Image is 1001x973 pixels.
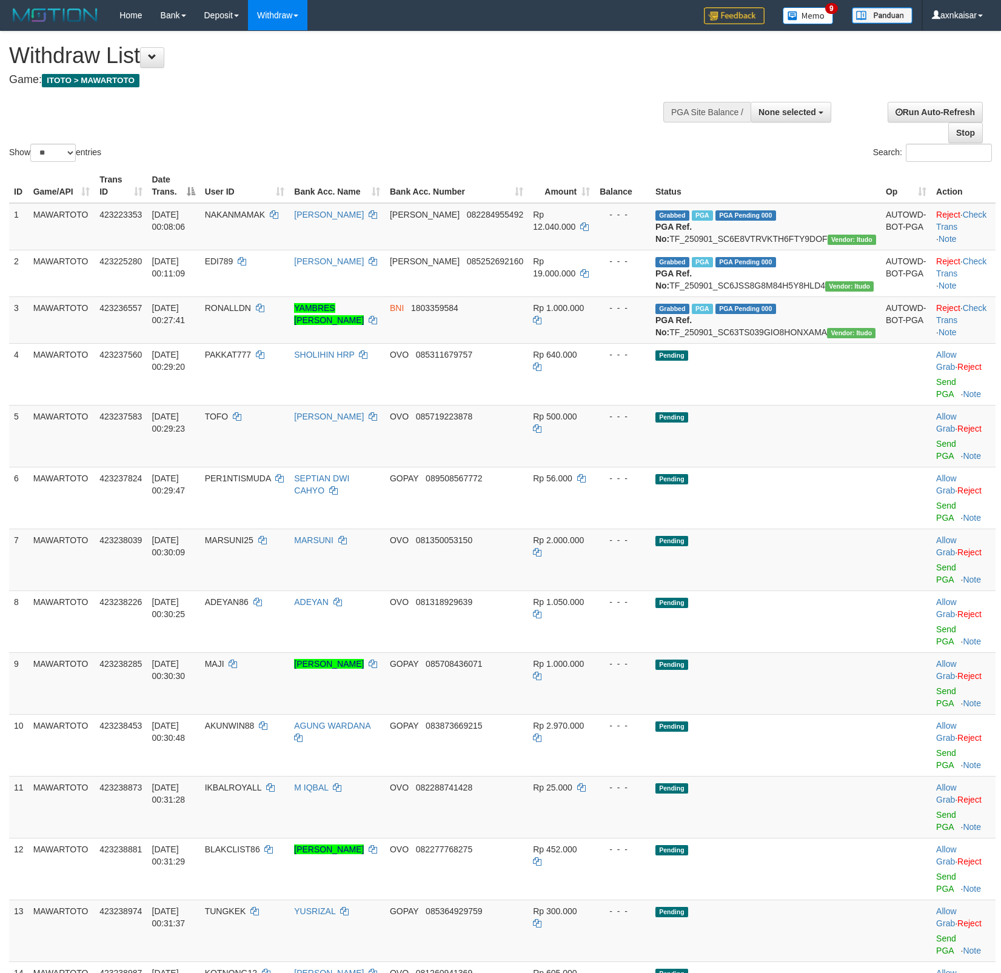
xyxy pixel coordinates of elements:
td: AUTOWD-BOT-PGA [881,250,931,296]
div: - - - [600,534,646,546]
span: 423237824 [99,473,142,483]
a: [PERSON_NAME] [294,659,364,669]
a: Send PGA [936,934,956,955]
a: Check Trans [936,210,986,232]
a: Stop [948,122,983,143]
span: 423225280 [99,256,142,266]
a: Reject [957,733,982,743]
span: 9 [825,3,838,14]
th: Balance [595,169,651,203]
span: RONALLDN [205,303,251,313]
b: PGA Ref. No: [655,269,692,290]
a: Send PGA [936,439,956,461]
td: · [931,405,996,467]
span: Pending [655,783,688,794]
span: Rp 640.000 [533,350,577,359]
td: MAWARTOTO [28,590,95,652]
th: Status [651,169,881,203]
a: Reject [957,609,982,619]
div: - - - [600,472,646,484]
span: Copy 082288741428 to clipboard [416,783,472,792]
a: SEPTIAN DWI CAHYO [294,473,349,495]
td: 2 [9,250,28,296]
a: Note [963,513,981,523]
a: Reject [957,918,982,928]
span: AKUNWIN88 [205,721,255,731]
select: Showentries [30,144,76,162]
span: Grabbed [655,257,689,267]
a: Note [939,234,957,244]
span: PGA Pending [715,304,776,314]
td: MAWARTOTO [28,900,95,961]
span: [PERSON_NAME] [390,210,460,219]
a: Send PGA [936,810,956,832]
img: Button%20Memo.svg [783,7,834,24]
b: PGA Ref. No: [655,315,692,337]
span: [DATE] 00:31:28 [152,783,186,804]
span: Pending [655,412,688,423]
div: - - - [600,843,646,855]
th: Game/API: activate to sort column ascending [28,169,95,203]
a: Check Trans [936,303,986,325]
th: Op: activate to sort column ascending [881,169,931,203]
th: ID [9,169,28,203]
a: Note [963,698,981,708]
span: Rp 452.000 [533,844,577,854]
div: - - - [600,781,646,794]
span: TUNGKEK [205,906,246,916]
span: Copy 082284955492 to clipboard [467,210,523,219]
th: User ID: activate to sort column ascending [200,169,290,203]
td: MAWARTOTO [28,714,95,776]
a: Allow Grab [936,350,956,372]
span: 423237583 [99,412,142,421]
a: Reject [957,486,982,495]
span: · [936,597,957,619]
span: 423238873 [99,783,142,792]
span: 423238881 [99,844,142,854]
a: Send PGA [936,563,956,584]
td: · [931,714,996,776]
span: Copy 1803359584 to clipboard [411,303,458,313]
span: PER1NTISMUDA [205,473,271,483]
a: Send PGA [936,872,956,894]
span: BNI [390,303,404,313]
td: · [931,343,996,405]
img: Feedback.jpg [704,7,765,24]
label: Search: [873,144,992,162]
a: Note [963,884,981,894]
span: [PERSON_NAME] [390,256,460,266]
a: YAMBRES [PERSON_NAME] [294,303,364,325]
span: Rp 19.000.000 [533,256,575,278]
span: Vendor URL: https://secure6.1velocity.biz [828,235,876,245]
a: Reject [957,362,982,372]
a: AGUNG WARDANA [294,721,370,731]
h4: Game: [9,74,655,86]
span: Copy 082277768275 to clipboard [416,844,472,854]
span: Copy 085708436071 to clipboard [426,659,482,669]
td: 4 [9,343,28,405]
div: - - - [600,596,646,608]
th: Bank Acc. Number: activate to sort column ascending [385,169,528,203]
a: Note [963,451,981,461]
span: 423238453 [99,721,142,731]
span: · [936,659,957,681]
span: Copy 081350053150 to clipboard [416,535,472,545]
a: Allow Grab [936,906,956,928]
b: PGA Ref. No: [655,222,692,244]
a: Send PGA [936,748,956,770]
a: Send PGA [936,377,956,399]
a: Reject [957,795,982,804]
span: 423238039 [99,535,142,545]
a: Allow Grab [936,844,956,866]
a: Allow Grab [936,473,956,495]
td: · [931,652,996,714]
span: · [936,350,957,372]
div: - - - [600,410,646,423]
a: Allow Grab [936,721,956,743]
span: IKBALROYALL [205,783,261,792]
a: Send PGA [936,501,956,523]
td: 9 [9,652,28,714]
span: Vendor URL: https://secure6.1velocity.biz [827,328,875,338]
th: Amount: activate to sort column ascending [528,169,595,203]
span: Marked by axnbram [692,304,713,314]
